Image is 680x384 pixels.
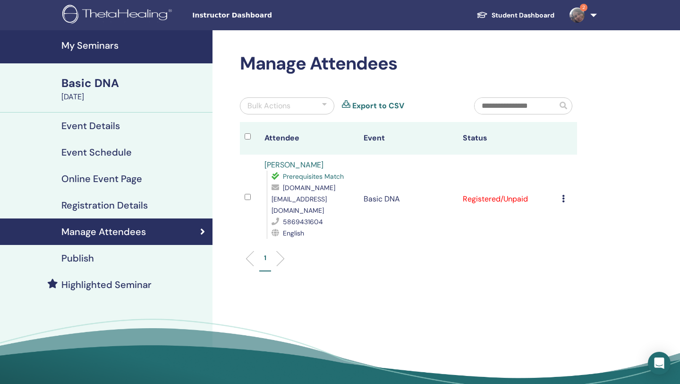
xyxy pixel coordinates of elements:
a: Student Dashboard [469,7,562,24]
a: Export to CSV [352,100,404,112]
span: Prerequisites Match [283,172,344,181]
h4: Registration Details [61,200,148,211]
th: Event [359,122,458,155]
h4: Online Event Page [61,173,142,184]
h4: Event Schedule [61,147,132,158]
img: default.jpg [569,8,585,23]
p: 1 [264,253,266,263]
span: Instructor Dashboard [192,10,334,20]
h4: Highlighted Seminar [61,279,152,290]
td: Basic DNA [359,155,458,244]
span: [DOMAIN_NAME][EMAIL_ADDRESS][DOMAIN_NAME] [272,183,335,215]
div: Bulk Actions [247,100,290,112]
h4: Event Details [61,120,120,131]
span: 5869431604 [283,218,323,226]
span: 2 [580,4,587,11]
h4: My Seminars [61,40,207,51]
th: Status [458,122,557,155]
span: English [283,229,304,237]
a: Basic DNA[DATE] [56,75,212,103]
div: Basic DNA [61,75,207,91]
h4: Manage Attendees [61,226,146,237]
h4: Publish [61,253,94,264]
img: logo.png [62,5,175,26]
h2: Manage Attendees [240,53,577,75]
div: Open Intercom Messenger [648,352,671,375]
th: Attendee [260,122,359,155]
img: graduation-cap-white.svg [476,11,488,19]
div: [DATE] [61,91,207,103]
a: [PERSON_NAME] [264,160,323,170]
